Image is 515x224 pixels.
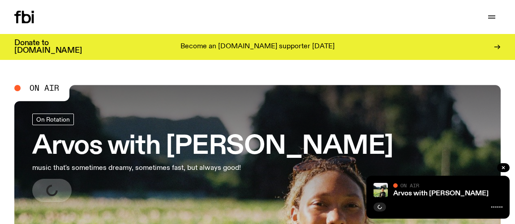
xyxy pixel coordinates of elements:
a: Arvos with [PERSON_NAME]music that's sometimes dreamy, sometimes fast, but always good! [32,114,393,202]
p: Become an [DOMAIN_NAME] supporter [DATE] [180,43,335,51]
a: On Rotation [32,114,74,125]
img: Bri is smiling and wearing a black t-shirt. She is standing in front of a lush, green field. Ther... [373,183,388,197]
a: Arvos with [PERSON_NAME] [393,190,489,197]
span: On Rotation [36,116,70,123]
span: On Air [400,182,419,188]
p: music that's sometimes dreamy, sometimes fast, but always good! [32,163,262,173]
h3: Donate to [DOMAIN_NAME] [14,39,82,55]
h3: Arvos with [PERSON_NAME] [32,134,393,159]
span: On Air [30,84,59,92]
